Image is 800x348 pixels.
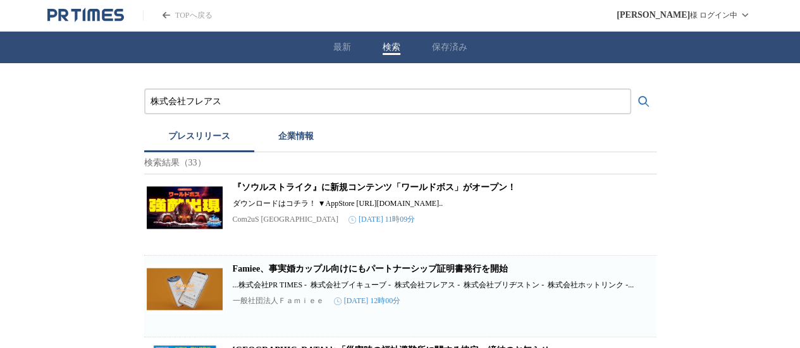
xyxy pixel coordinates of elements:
[254,124,338,152] button: 企業情報
[233,296,324,306] p: 一般社団法人Ｆａｍｉｅｅ
[233,198,654,209] p: ダウンロードはコチラ！ ▼AppStore [URL][DOMAIN_NAME]..
[432,42,467,53] button: 保存済み
[334,296,401,306] time: [DATE] 12時00分
[333,42,351,53] button: 最新
[233,280,654,291] p: ...株式会社PR TIMES - 株式会社ブイキューブ - 株式会社フレアス - 株式会社ブリヂストン - 株式会社ホットリンク -...
[147,263,223,314] img: Famiee、事実婚カップル向けにもパートナーシップ証明書発行を開始
[383,42,400,53] button: 検索
[144,124,254,152] button: プレスリリース
[47,8,124,23] a: PR TIMESのトップページはこちら
[348,214,415,225] time: [DATE] 11時09分
[617,10,690,20] span: [PERSON_NAME]
[144,152,656,174] p: 検索結果（33）
[151,95,625,109] input: プレスリリースおよび企業を検索する
[233,264,508,273] a: Famiee、事実婚カップル向けにもパートナーシップ証明書発行を開始
[233,183,516,192] a: 『ソウルストライク』に新規コンテンツ「ワールドボス」がオープン！
[143,10,212,21] a: PR TIMESのトップページはこちら
[631,89,656,114] button: 検索する
[147,182,223,232] img: 『ソウルストライク』に新規コンテンツ「ワールドボス」がオープン！
[233,215,338,224] p: Com2uS [GEOGRAPHIC_DATA]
